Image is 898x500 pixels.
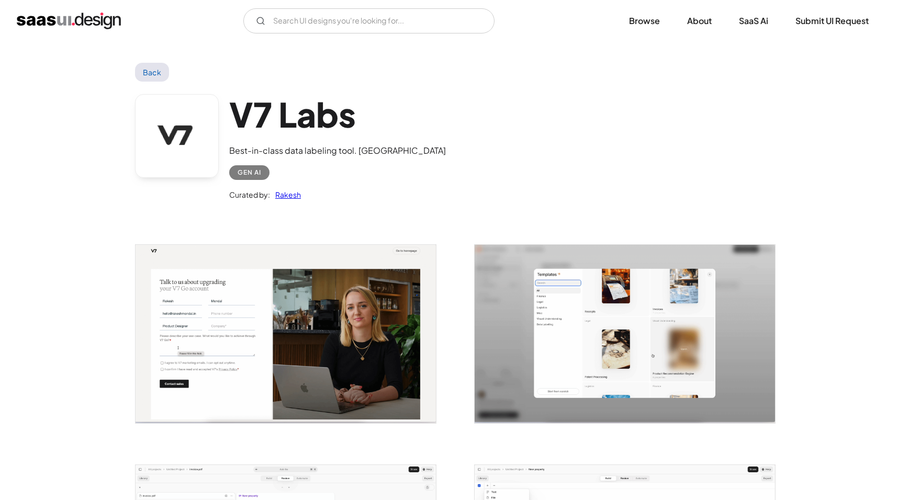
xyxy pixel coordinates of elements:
a: Browse [616,9,672,32]
div: Best-in-class data labeling tool. [GEOGRAPHIC_DATA] [229,144,446,157]
a: Submit UI Request [783,9,881,32]
div: Curated by: [229,188,270,201]
a: Back [135,63,169,82]
img: 674fe7ee2c52970f63baff58_V7-Templates.png [475,245,775,423]
a: Rakesh [270,188,301,201]
a: home [17,13,121,29]
input: Search UI designs you're looking for... [243,8,495,33]
a: About [675,9,724,32]
div: Gen AI [238,166,261,179]
form: Email Form [243,8,495,33]
img: 674fe7eebfccbb95edab8bb0_V7-contact%20Sales.png [136,245,436,423]
h1: V7 Labs [229,94,446,134]
a: SaaS Ai [726,9,781,32]
a: open lightbox [136,245,436,423]
a: open lightbox [475,245,775,423]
